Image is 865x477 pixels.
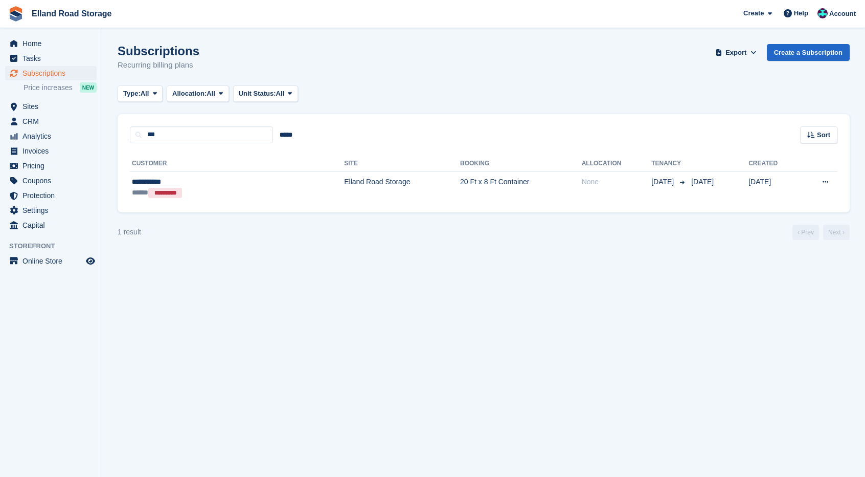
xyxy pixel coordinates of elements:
[118,85,163,102] button: Type: All
[22,174,84,188] span: Coupons
[276,89,285,99] span: All
[22,66,84,80] span: Subscriptions
[823,225,850,240] a: Next
[817,8,828,18] img: Scott Hullah
[22,99,84,114] span: Sites
[22,114,84,128] span: CRM
[172,89,207,99] span: Allocation:
[5,99,97,114] a: menu
[651,177,676,187] span: [DATE]
[5,218,97,232] a: menu
[5,144,97,158] a: menu
[130,156,344,172] th: Customer
[118,59,199,71] p: Recurring billing plans
[460,156,582,172] th: Booking
[22,254,84,268] span: Online Store
[5,36,97,51] a: menu
[5,254,97,268] a: menu
[5,129,97,143] a: menu
[5,51,97,66] a: menu
[22,188,84,203] span: Protection
[767,44,850,61] a: Create a Subscription
[80,82,97,93] div: NEW
[239,89,276,99] span: Unit Status:
[233,85,298,102] button: Unit Status: All
[691,178,714,186] span: [DATE]
[582,177,651,187] div: None
[651,156,687,172] th: Tenancy
[790,225,852,240] nav: Page
[28,5,116,22] a: Elland Road Storage
[5,159,97,173] a: menu
[22,51,84,66] span: Tasks
[207,89,215,99] span: All
[792,225,819,240] a: Previous
[141,89,149,99] span: All
[344,171,460,204] td: Elland Road Storage
[118,44,199,58] h1: Subscriptions
[725,48,746,58] span: Export
[714,44,759,61] button: Export
[582,156,651,172] th: Allocation
[22,144,84,158] span: Invoices
[9,241,102,251] span: Storefront
[123,89,141,99] span: Type:
[8,6,24,21] img: stora-icon-8386f47178a22dfd0bd8f6a31ec36ba5ce8667c1dd55bd0f319d3a0aa187defe.svg
[22,129,84,143] span: Analytics
[748,171,800,204] td: [DATE]
[5,66,97,80] a: menu
[817,130,830,140] span: Sort
[24,82,97,93] a: Price increases NEW
[84,255,97,267] a: Preview store
[5,114,97,128] a: menu
[344,156,460,172] th: Site
[167,85,229,102] button: Allocation: All
[743,8,764,18] span: Create
[22,36,84,51] span: Home
[794,8,808,18] span: Help
[22,203,84,218] span: Settings
[748,156,800,172] th: Created
[5,174,97,188] a: menu
[5,188,97,203] a: menu
[829,9,856,19] span: Account
[22,159,84,173] span: Pricing
[5,203,97,218] a: menu
[118,227,141,237] div: 1 result
[24,83,73,93] span: Price increases
[460,171,582,204] td: 20 Ft x 8 Ft Container
[22,218,84,232] span: Capital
